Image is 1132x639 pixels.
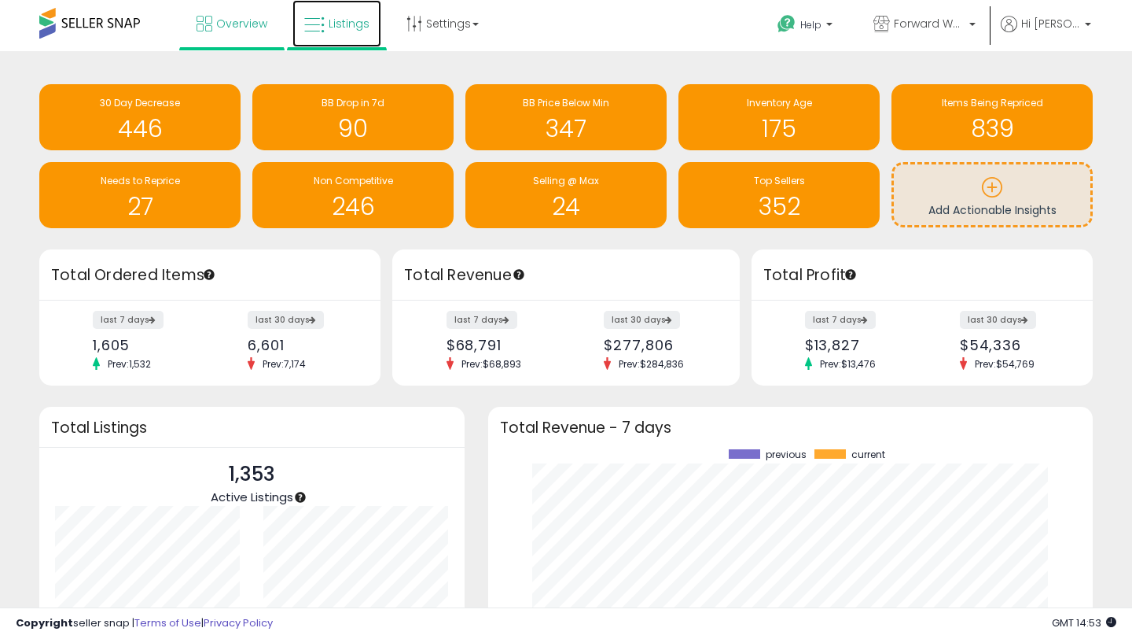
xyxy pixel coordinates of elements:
[211,489,293,505] span: Active Listings
[248,311,324,329] label: last 30 days
[805,311,876,329] label: last 7 days
[843,268,858,282] div: Tooltip anchor
[447,311,517,329] label: last 7 days
[851,449,885,460] span: current
[747,96,812,109] span: Inventory Age
[216,16,267,31] span: Overview
[473,116,659,142] h1: 347
[204,615,273,630] a: Privacy Policy
[686,194,872,220] h1: 352
[1001,16,1091,51] a: Hi [PERSON_NAME]
[134,615,201,630] a: Terms of Use
[763,264,1081,286] h3: Total Profit
[812,357,884,371] span: Prev: $13,476
[754,174,805,187] span: Top Sellers
[47,116,233,142] h1: 446
[604,311,680,329] label: last 30 days
[766,449,807,460] span: previous
[248,337,353,353] div: 6,601
[678,84,880,150] a: Inventory Age 175
[252,84,454,150] a: BB Drop in 7d 90
[1052,615,1116,630] span: 2025-08-13 14:53 GMT
[293,490,307,504] div: Tooltip anchor
[523,96,609,109] span: BB Price Below Min
[473,194,659,220] h1: 24
[891,84,1093,150] a: Items Being Repriced 839
[255,357,314,371] span: Prev: 7,174
[604,337,711,353] div: $277,806
[805,337,910,353] div: $13,827
[260,194,446,220] h1: 246
[404,264,728,286] h3: Total Revenue
[447,337,554,353] div: $68,791
[960,337,1065,353] div: $54,336
[512,268,526,282] div: Tooltip anchor
[202,268,216,282] div: Tooltip anchor
[16,616,273,631] div: seller snap | |
[39,84,241,150] a: 30 Day Decrease 446
[777,14,796,34] i: Get Help
[16,615,73,630] strong: Copyright
[611,357,692,371] span: Prev: $284,836
[329,16,369,31] span: Listings
[260,116,446,142] h1: 90
[211,460,293,489] p: 1,353
[800,18,821,31] span: Help
[465,162,667,228] a: Selling @ Max 24
[314,174,393,187] span: Non Competitive
[533,174,599,187] span: Selling @ Max
[51,264,369,286] h3: Total Ordered Items
[39,162,241,228] a: Needs to Reprice 27
[252,162,454,228] a: Non Competitive 246
[686,116,872,142] h1: 175
[101,174,180,187] span: Needs to Reprice
[928,202,1057,218] span: Add Actionable Insights
[942,96,1043,109] span: Items Being Repriced
[465,84,667,150] a: BB Price Below Min 347
[500,422,1081,434] h3: Total Revenue - 7 days
[51,422,453,434] h3: Total Listings
[93,337,198,353] div: 1,605
[93,311,164,329] label: last 7 days
[678,162,880,228] a: Top Sellers 352
[967,357,1042,371] span: Prev: $54,769
[1021,16,1080,31] span: Hi [PERSON_NAME]
[960,311,1036,329] label: last 30 days
[899,116,1085,142] h1: 839
[454,357,529,371] span: Prev: $68,893
[100,357,159,371] span: Prev: 1,532
[322,96,384,109] span: BB Drop in 7d
[100,96,180,109] span: 30 Day Decrease
[47,194,233,220] h1: 27
[894,164,1090,225] a: Add Actionable Insights
[894,16,965,31] span: Forward Wares
[765,2,848,51] a: Help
